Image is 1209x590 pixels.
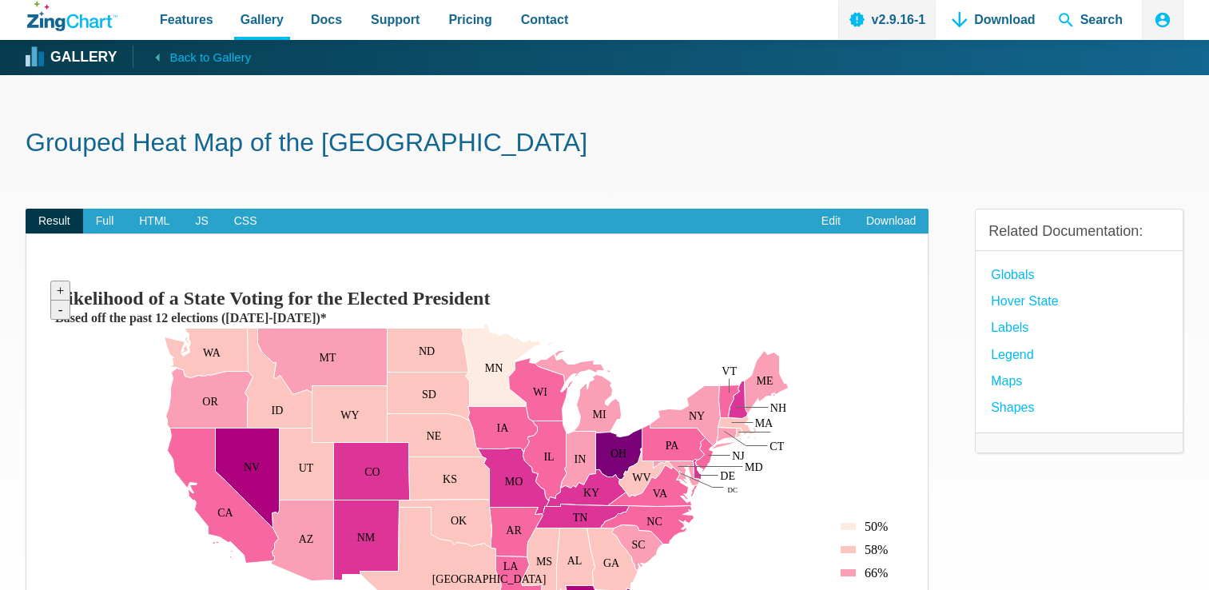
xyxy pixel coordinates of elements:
[991,344,1033,365] a: Legend
[991,264,1034,285] a: globals
[50,50,117,65] strong: Gallery
[448,9,491,30] span: Pricing
[991,370,1022,392] a: Maps
[221,209,270,234] span: CSS
[991,397,1034,418] a: Shapes
[26,209,83,234] span: Result
[311,9,342,30] span: Docs
[853,209,929,234] a: Download
[133,46,251,68] a: Back to Gallery
[182,209,221,234] span: JS
[27,2,117,31] a: ZingChart Logo. Click to return to the homepage
[809,209,853,234] a: Edit
[988,222,1170,241] h3: Related Documentation:
[169,47,251,68] span: Back to Gallery
[371,9,420,30] span: Support
[126,209,182,234] span: HTML
[83,209,127,234] span: Full
[991,317,1028,338] a: Labels
[26,126,1183,162] h1: Grouped Heat Map of the [GEOGRAPHIC_DATA]
[521,9,569,30] span: Contact
[27,46,117,70] a: Gallery
[241,9,284,30] span: Gallery
[991,290,1058,312] a: hover state
[160,9,213,30] span: Features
